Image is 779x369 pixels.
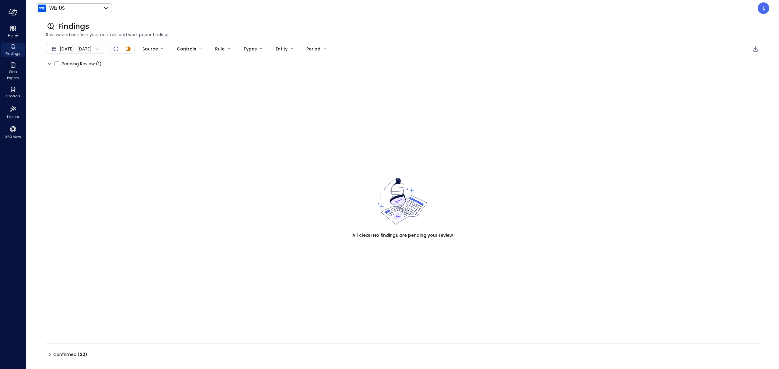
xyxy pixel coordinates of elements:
[243,44,257,54] div: Types
[1,43,25,57] div: Findings
[352,232,453,239] span: All clear! No findings are pending your review
[124,45,132,53] div: In Progress
[6,93,20,99] span: Controls
[98,61,100,67] span: 1
[5,50,20,57] span: Findings
[53,350,87,359] span: Confirmed
[1,124,25,140] div: 360 View
[758,2,769,14] div: Leah Collins
[8,32,18,38] span: Home
[7,114,19,120] span: Explore
[177,44,196,54] div: Controls
[1,85,25,100] div: Controls
[62,59,102,69] span: Pending Review
[752,45,759,53] div: Export to CSV
[1,61,25,81] div: Work Papers
[1,103,25,120] div: Explore
[49,5,65,12] p: Wiz US
[276,44,288,54] div: Entity
[78,351,87,358] div: ( )
[112,45,120,53] div: Open
[96,60,102,67] div: ( )
[60,46,74,52] span: [DATE]
[38,5,46,12] img: Icon
[215,44,225,54] div: Rule
[46,31,759,38] span: Review and confirm your controls and work paper findings
[4,69,22,81] span: Work Papers
[5,134,21,140] span: 360 View
[1,24,25,39] div: Home
[306,44,320,54] div: Period
[80,351,85,357] span: 22
[142,44,158,54] div: Source
[58,22,89,31] span: Findings
[763,5,765,12] p: L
